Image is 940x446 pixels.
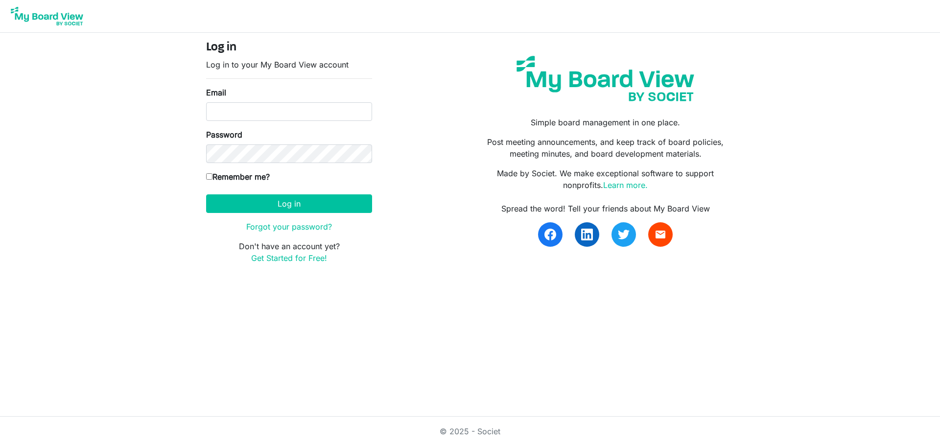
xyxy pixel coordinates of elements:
a: email [648,222,673,247]
p: Made by Societ. We make exceptional software to support nonprofits. [477,167,734,191]
a: Forgot your password? [246,222,332,232]
span: email [655,229,666,240]
img: facebook.svg [544,229,556,240]
h4: Log in [206,41,372,55]
a: Learn more. [603,180,648,190]
input: Remember me? [206,173,212,180]
a: Get Started for Free! [251,253,327,263]
img: My Board View Logo [8,4,86,28]
p: Log in to your My Board View account [206,59,372,70]
img: my-board-view-societ.svg [509,48,702,109]
label: Email [206,87,226,98]
img: linkedin.svg [581,229,593,240]
p: Don't have an account yet? [206,240,372,264]
div: Spread the word! Tell your friends about My Board View [477,203,734,214]
label: Remember me? [206,171,270,183]
p: Simple board management in one place. [477,117,734,128]
a: © 2025 - Societ [440,426,500,436]
img: twitter.svg [618,229,630,240]
p: Post meeting announcements, and keep track of board policies, meeting minutes, and board developm... [477,136,734,160]
button: Log in [206,194,372,213]
label: Password [206,129,242,141]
